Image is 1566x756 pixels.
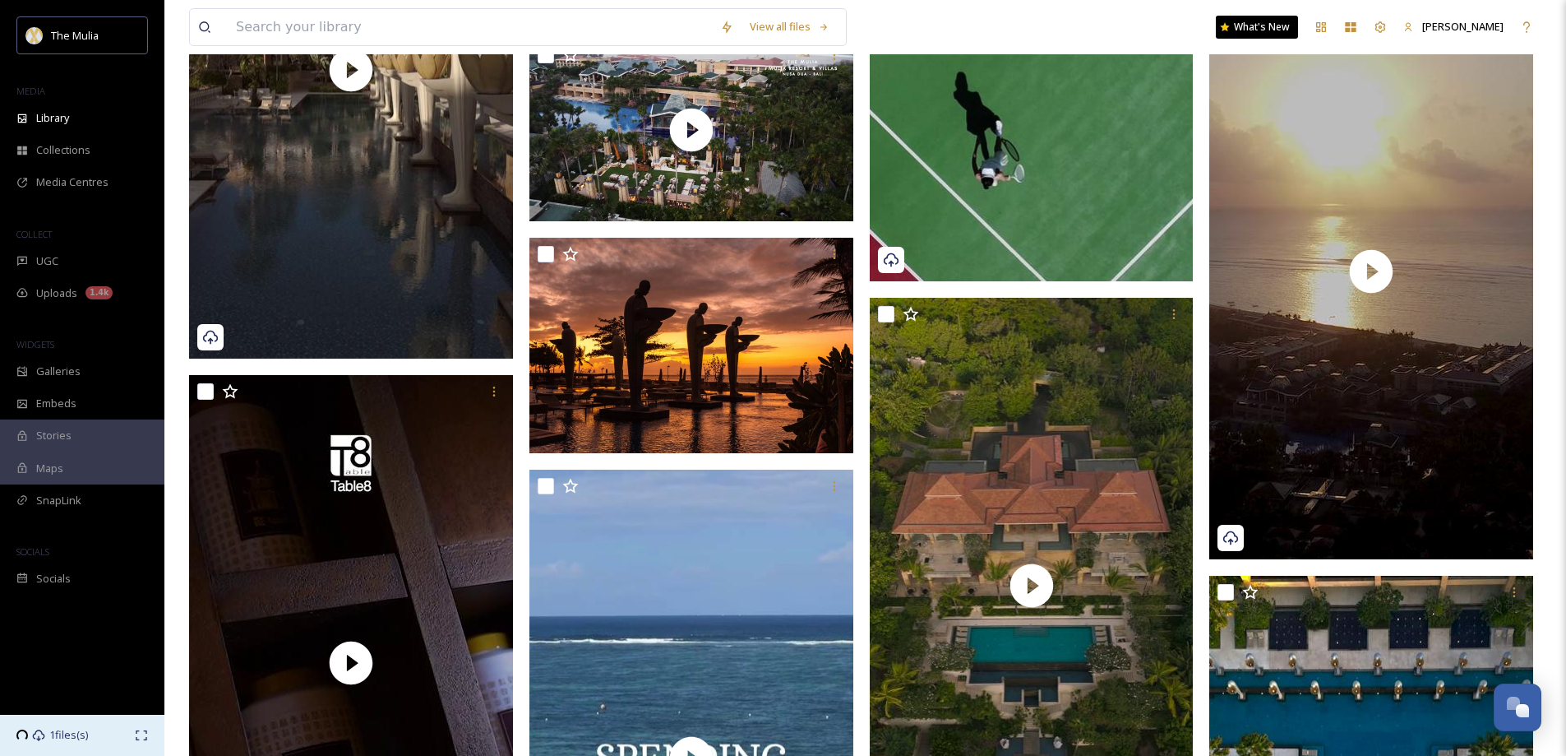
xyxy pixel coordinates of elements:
[36,493,81,508] span: SnapLink
[36,364,81,379] span: Galleries
[1494,684,1541,731] button: Open Chat
[16,228,52,240] span: COLLECT
[36,571,71,587] span: Socials
[1395,11,1512,43] a: [PERSON_NAME]
[36,253,58,269] span: UGC
[36,461,63,476] span: Maps
[16,85,45,97] span: MEDIA
[36,428,72,443] span: Stories
[85,286,113,299] div: 1.4k
[1216,16,1298,39] a: What's New
[36,396,76,411] span: Embeds
[16,545,49,558] span: SOCIALS
[529,238,853,454] img: ext_1723266130.410953_nicolas.matrat@gmail.com-_DSC4508.jpeg
[529,39,853,221] img: thumbnail
[228,9,712,45] input: Search your library
[36,174,109,190] span: Media Centres
[36,285,77,301] span: Uploads
[26,27,43,44] img: mulia_logo.png
[49,727,88,743] span: 1 files(s)
[1422,19,1504,34] span: [PERSON_NAME]
[51,28,99,43] span: The Mulia
[36,110,69,126] span: Library
[16,338,54,350] span: WIDGETS
[36,142,90,158] span: Collections
[741,11,838,43] a: View all files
